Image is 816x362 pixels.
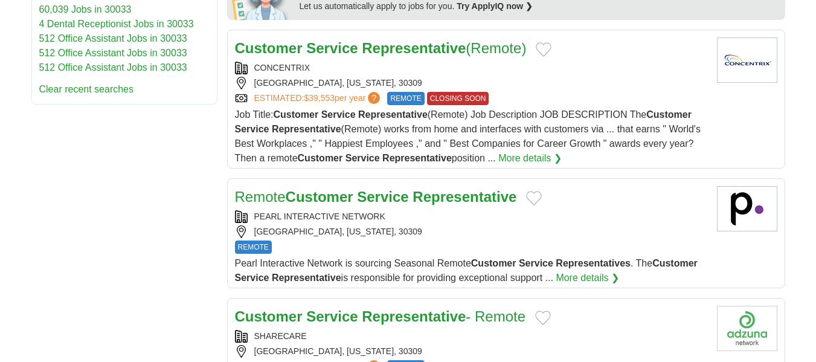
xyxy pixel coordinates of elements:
strong: Representative [413,189,516,205]
strong: Customer [235,308,303,325]
div: [GEOGRAPHIC_DATA], [US_STATE], 30309 [235,345,707,358]
strong: Representative [358,109,428,120]
strong: Representative [362,40,466,56]
img: Pearl Interactive Network logo [717,186,777,231]
a: 60,039 Jobs in 30033 [39,4,132,15]
strong: Service [235,273,269,283]
a: ESTIMATED:$39,553per year? [254,92,383,105]
a: 512 Office Assistant Jobs in 30033 [39,48,187,58]
span: $39,553 [304,93,335,103]
a: Customer Service Representative- Remote [235,308,526,325]
a: CONCENTRIX [254,63,310,73]
a: 4 Dental Receptionist Jobs in 30033 [39,19,194,29]
div: [GEOGRAPHIC_DATA], [US_STATE], 30309 [235,77,707,89]
img: Company logo [717,306,777,351]
strong: Customer [235,40,303,56]
strong: Representative [272,273,341,283]
span: CLOSING SOON [427,92,489,105]
div: [GEOGRAPHIC_DATA], [US_STATE], 30309 [235,225,707,238]
strong: Customer [298,153,343,163]
strong: Service [357,189,408,205]
a: More details ❯ [498,151,562,166]
strong: Service [306,40,358,56]
strong: Customer [286,189,353,205]
span: Job Title: (Remote) Job Description JOB DESCRIPTION The (Remote) works from home and interfaces w... [235,109,701,163]
img: Concentrix logo [717,37,777,83]
strong: Representative [382,153,452,163]
strong: Customer [652,258,698,268]
a: PEARL INTERACTIVE NETWORK [254,212,385,221]
strong: Service [519,258,553,268]
strong: Customer [646,109,692,120]
a: 512 Office Assistant Jobs in 30033 [39,33,187,44]
strong: Service [235,124,269,134]
strong: Representative [362,308,466,325]
button: Add to favorite jobs [535,311,551,325]
strong: Representatives [556,258,631,268]
strong: Representative [272,124,341,134]
strong: Customer [274,109,319,120]
strong: Customer [471,258,516,268]
div: SHARECARE [235,330,707,343]
strong: Service [306,308,358,325]
a: RemoteCustomer Service Representative [235,189,517,205]
a: Customer Service Representative(Remote) [235,40,527,56]
strong: Service [321,109,356,120]
button: Add to favorite jobs [526,191,542,205]
span: REMOTE [235,241,272,254]
strong: Service [345,153,380,163]
a: 512 Office Assistant Jobs in 30033 [39,62,187,73]
a: More details ❯ [556,271,619,285]
span: Pearl Interactive Network is sourcing Seasonal Remote . The is responsible for providing exceptio... [235,258,698,283]
button: Add to favorite jobs [536,42,551,57]
a: Try ApplyIQ now ❯ [457,1,533,11]
span: REMOTE [387,92,424,105]
a: Clear recent searches [39,84,134,94]
span: ? [368,92,380,104]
